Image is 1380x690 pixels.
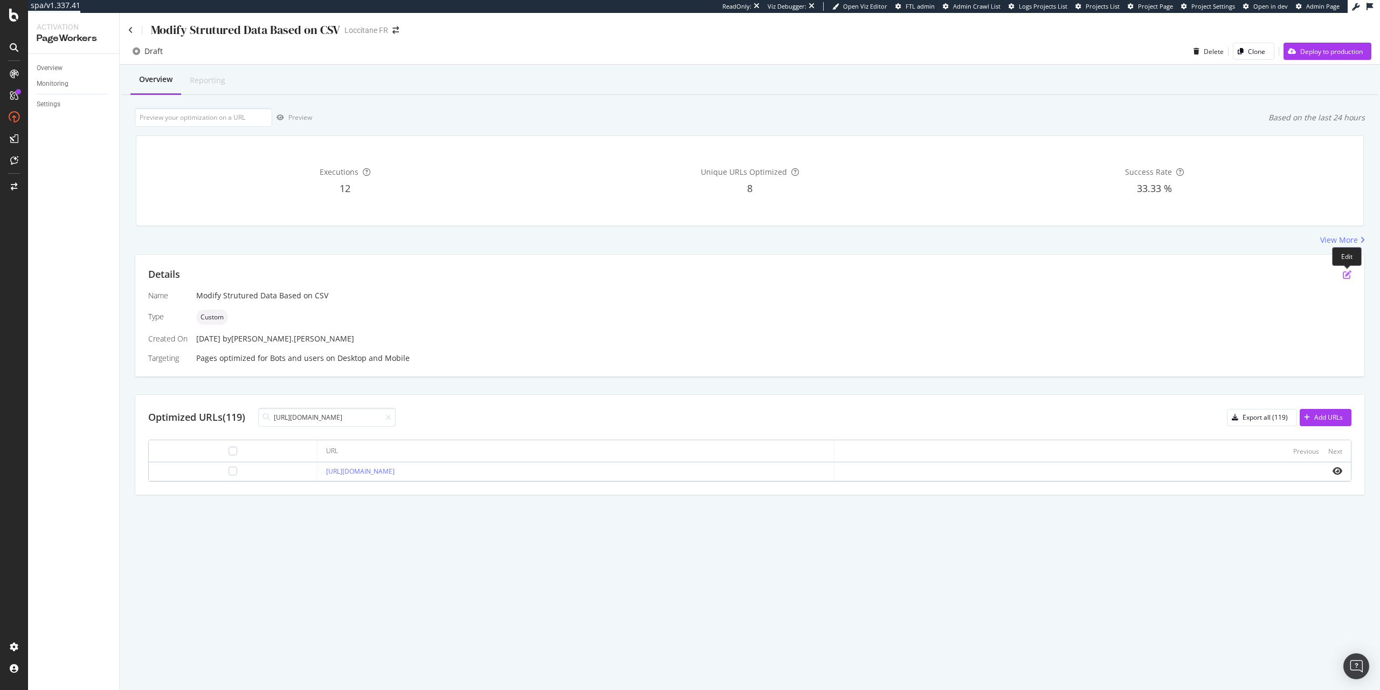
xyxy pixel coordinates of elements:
div: Modify Strutured Data Based on CSV [151,22,340,38]
span: Project Settings [1191,2,1235,10]
a: Admin Crawl List [943,2,1000,11]
div: Reporting [190,75,225,86]
div: Details [148,268,180,282]
div: arrow-right-arrow-left [392,26,399,34]
span: Admin Crawl List [953,2,1000,10]
button: Next [1328,445,1342,457]
a: Project Settings [1181,2,1235,11]
i: eye [1333,467,1342,475]
input: Search URL [258,408,396,427]
span: Open in dev [1253,2,1288,10]
div: Overview [37,63,63,74]
div: View More [1320,235,1358,245]
span: 12 [340,182,350,195]
button: Delete [1189,43,1224,60]
div: Type [148,311,188,322]
div: Add URLs [1314,413,1343,422]
div: Modify Strutured Data Based on CSV [196,290,1351,301]
a: View More [1320,235,1365,245]
div: Pages optimized for on [196,353,1351,364]
div: Loccitane FR [344,25,388,36]
div: Previous [1293,447,1319,456]
div: Preview [288,113,312,122]
div: Clone [1248,47,1265,56]
div: Edit [1332,247,1362,266]
div: by [PERSON_NAME].[PERSON_NAME] [223,333,354,344]
a: Settings [37,99,112,110]
span: Unique URLs Optimized [701,167,787,177]
span: 33.33 % [1137,182,1172,195]
a: Logs Projects List [1009,2,1067,11]
div: Next [1328,447,1342,456]
div: Bots and users [270,353,324,364]
span: FTL admin [906,2,935,10]
div: Name [148,290,188,301]
a: Monitoring [37,78,112,90]
div: Deploy to production [1300,47,1363,56]
a: Overview [37,63,112,74]
div: Export all (119) [1243,413,1288,422]
div: PageWorkers [37,32,111,45]
div: Created On [148,333,188,344]
div: Optimized URLs (119) [148,411,245,425]
span: Projects List [1086,2,1120,10]
span: Open Viz Editor [843,2,887,10]
span: Logs Projects List [1019,2,1067,10]
div: Targeting [148,353,188,364]
span: Project Page [1138,2,1173,10]
div: [DATE] [196,333,1351,344]
div: Based on the last 24 hours [1268,112,1365,123]
a: Open in dev [1243,2,1288,11]
span: Success Rate [1125,167,1172,177]
div: Activation [37,22,111,32]
button: Export all (119) [1227,409,1297,426]
a: Click to go back [128,26,133,34]
button: Previous [1293,445,1319,457]
span: 8 [747,182,753,195]
input: Preview your optimization on a URL [135,108,272,127]
div: Viz Debugger: [768,2,806,11]
span: Custom [201,314,224,320]
span: Admin Page [1306,2,1340,10]
div: Delete [1204,47,1224,56]
a: Open Viz Editor [832,2,887,11]
div: Desktop and Mobile [337,353,410,364]
a: [URL][DOMAIN_NAME] [326,467,395,476]
div: ReadOnly: [722,2,751,11]
div: Settings [37,99,60,110]
div: Open Intercom Messenger [1343,653,1369,679]
button: Add URLs [1300,409,1351,426]
button: Clone [1233,43,1274,60]
button: Deploy to production [1284,43,1371,60]
div: URL [326,446,338,456]
a: Project Page [1128,2,1173,11]
a: FTL admin [895,2,935,11]
span: Executions [320,167,358,177]
div: pen-to-square [1343,270,1351,279]
button: Preview [272,109,312,126]
a: Projects List [1075,2,1120,11]
a: Admin Page [1296,2,1340,11]
div: Draft [144,46,163,57]
div: neutral label [196,310,228,325]
div: Monitoring [37,78,68,90]
div: Overview [139,74,172,85]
